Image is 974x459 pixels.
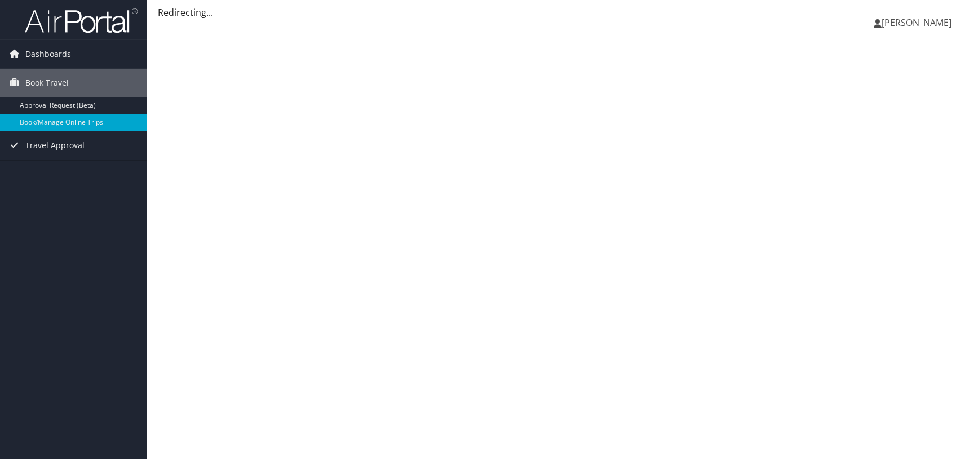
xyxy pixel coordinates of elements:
[25,7,138,34] img: airportal-logo.png
[25,40,71,68] span: Dashboards
[882,16,951,29] span: [PERSON_NAME]
[158,6,963,19] div: Redirecting...
[874,6,963,39] a: [PERSON_NAME]
[25,131,85,160] span: Travel Approval
[25,69,69,97] span: Book Travel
